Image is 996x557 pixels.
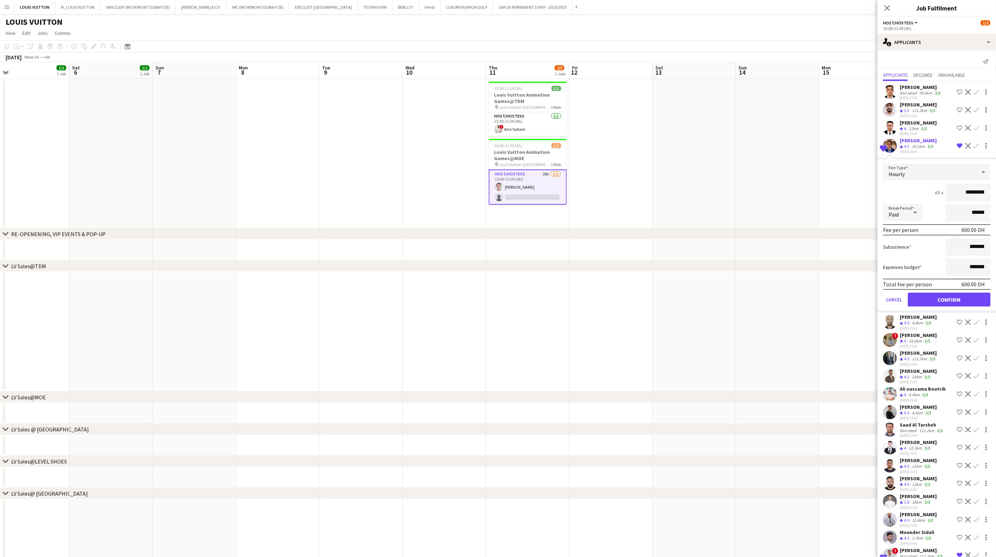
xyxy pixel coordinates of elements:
[822,65,831,71] span: Mon
[911,535,924,541] div: 3.7km
[572,65,578,71] span: Fri
[935,90,941,96] app-skills-label: 3/3
[11,231,106,238] div: RE-OPENENING, VIP EVENTS & POP-UP
[900,332,937,338] div: [PERSON_NAME]
[71,68,80,76] span: 6
[889,211,899,218] span: Paid
[883,244,911,250] label: Subsistence
[900,451,937,456] div: [DATE] 15:41
[937,428,943,433] app-skills-label: 3/3
[555,71,566,76] div: 2 Jobs
[930,108,935,113] app-skills-label: 3/3
[900,541,934,546] div: [DATE] 03:51
[904,338,906,344] span: 4
[900,368,937,374] div: [PERSON_NAME]
[907,126,920,132] div: 12km
[900,523,937,528] div: [DATE] 21:54
[6,54,22,61] div: [DATE]
[238,68,248,76] span: 8
[35,29,51,38] a: Jobs
[56,65,66,70] span: 1/1
[883,73,908,77] span: Applicants
[494,143,523,148] span: 15:00-21:00 (6h)
[37,30,48,36] span: Jobs
[925,464,930,469] app-skills-label: 3/3
[488,68,497,76] span: 11
[404,68,415,76] span: 10
[900,101,937,108] div: [PERSON_NAME]
[900,505,937,510] div: [DATE] 16:29
[900,529,934,535] div: Mounder Sidali
[904,356,909,361] span: 4.5
[883,26,990,31] div: 15:00-21:00 (6h)
[883,293,905,307] button: Cancel
[226,0,289,14] button: IWC (RICHEMONT DUBAI FZE)
[900,404,937,410] div: [PERSON_NAME]
[654,68,663,76] span: 13
[900,475,937,482] div: [PERSON_NAME]
[883,20,919,25] button: Host/Hostess
[489,65,497,71] span: Thu
[3,29,18,38] a: View
[907,445,923,451] div: 12.2km
[52,29,73,38] a: Comms
[883,226,918,233] div: Fee per person
[551,162,561,167] span: 1 Role
[904,108,909,113] span: 3.3
[900,137,937,144] div: [PERSON_NAME]
[925,445,930,451] app-skills-label: 3/3
[900,131,937,136] div: [DATE] 15:34
[904,126,906,131] span: 4
[55,30,70,36] span: Comms
[900,433,944,438] div: [DATE] 15:40
[930,356,935,361] app-skills-label: 3/3
[908,293,990,307] button: Confirm
[900,439,937,445] div: [PERSON_NAME]
[11,490,88,497] div: LV Sales@ [GEOGRAPHIC_DATA]
[655,65,663,71] span: Sat
[72,65,80,71] span: Sat
[55,0,100,14] button: H_LOUIS VUITTON
[489,82,567,136] app-job-card: 13:00-21:00 (8h)1/1Louis Vuitton Animation Games@TDM Louis Vuitton-[GEOGRAPHIC_DATA]1 RoleHost/Ho...
[489,139,567,205] app-job-card: 15:00-21:00 (6h)1/2Louis Vuitton Animation Games@MOE Louis Vuitton-[GEOGRAPHIC_DATA]1 RoleHost/Ho...
[900,547,944,554] div: [PERSON_NAME]
[904,144,909,149] span: 4.3
[489,92,567,104] h3: Louis Vuitton Animation Games@TDM
[900,90,918,96] div: Not rated
[900,326,937,331] div: [DATE] 15:35
[405,65,415,71] span: Wed
[911,464,923,469] div: 12km
[493,0,572,14] button: DAFZA PERMANENT STAFF - 2019/2025
[918,428,936,433] div: 111.2km
[500,125,504,129] span: !
[739,65,747,71] span: Sun
[904,445,906,451] span: 4
[393,0,419,14] button: BERLUTI
[6,30,15,36] span: View
[904,499,909,505] span: 3.8
[900,120,937,126] div: [PERSON_NAME]
[499,162,551,167] span: Louis Vuitton-[GEOGRAPHIC_DATA]
[926,535,931,541] app-skills-label: 3/3
[904,392,906,397] span: 4
[22,30,30,36] span: Edit
[239,65,248,71] span: Mon
[321,68,330,76] span: 9
[900,457,937,464] div: [PERSON_NAME]
[889,171,905,178] span: Hourly
[900,96,942,100] div: [DATE] 15:33
[928,518,933,523] app-skills-label: 3/3
[921,126,927,131] app-skills-label: 3/3
[489,112,567,136] app-card-role: Host/Hostess1/113:00-21:00 (8h)!Amr Sallam
[140,71,149,76] div: 1 Job
[57,71,66,76] div: 1 Job
[358,0,393,14] button: TECHNOGYM
[322,65,330,71] span: Tue
[900,487,937,492] div: [DATE] 16:00
[911,356,928,362] div: 111.2km
[877,34,996,51] div: Applicants
[821,68,831,76] span: 15
[911,518,926,524] div: 12.4km
[11,458,67,465] div: LV Sales@LEVEL SHOES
